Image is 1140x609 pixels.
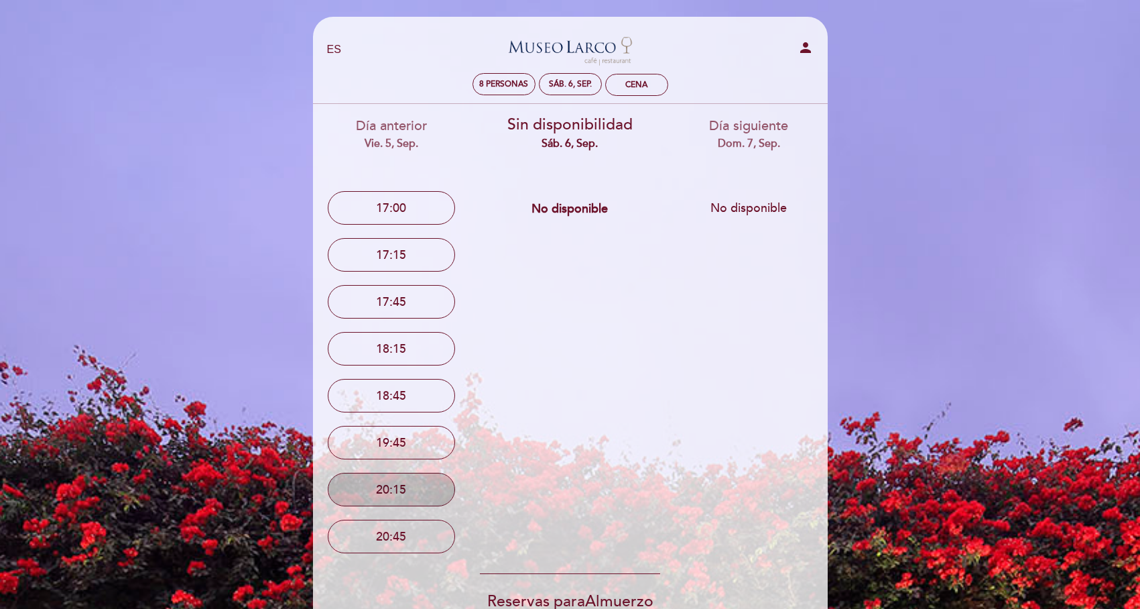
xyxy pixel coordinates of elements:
[328,238,455,272] button: 17:15
[487,32,654,68] a: Museo [GEOGRAPHIC_DATA] - Restaurant
[312,136,471,152] div: vie. 5, sep.
[798,40,814,56] i: person
[328,191,455,225] button: 17:00
[312,117,471,151] div: Día anterior
[670,117,828,151] div: Día siguiente
[328,473,455,506] button: 20:15
[479,79,528,89] span: 8 personas
[491,136,649,152] div: sáb. 6, sep.
[328,285,455,319] button: 17:45
[549,79,592,89] div: sáb. 6, sep.
[685,191,812,225] button: No disponible
[625,80,647,90] div: Cena
[328,332,455,366] button: 18:15
[328,520,455,553] button: 20:45
[670,136,828,152] div: dom. 7, sep.
[798,40,814,60] button: person
[507,115,633,134] span: Sin disponibilidad
[328,379,455,412] button: 18:45
[531,201,608,216] span: No disponible
[506,192,633,225] button: No disponible
[328,426,455,459] button: 19:45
